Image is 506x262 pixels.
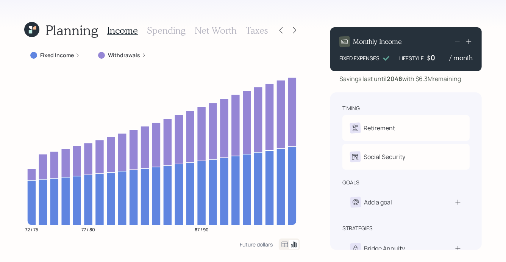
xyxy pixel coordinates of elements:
[364,244,405,253] div: Bridge Annuity
[364,152,405,161] div: Social Security
[399,54,424,62] div: LIFESTYLE
[25,226,38,233] tspan: 72 / 75
[45,22,98,38] h1: Planning
[342,104,360,112] div: timing
[246,25,268,36] h3: Taxes
[147,25,186,36] h3: Spending
[342,225,373,232] div: strategies
[387,75,402,83] b: 2048
[364,198,392,207] div: Add a goal
[353,37,402,46] h4: Monthly Income
[195,25,237,36] h3: Net Worth
[364,123,395,133] div: Retirement
[342,179,359,186] div: goals
[107,25,138,36] h3: Income
[40,51,74,59] label: Fixed Income
[427,54,431,62] h4: $
[431,53,450,62] div: 0
[240,241,273,248] div: Future dollars
[450,54,473,62] h4: / month
[195,226,209,233] tspan: 87 / 90
[339,54,379,62] div: FIXED EXPENSES
[339,74,461,83] div: Savings last until with $6.3M remaining
[108,51,140,59] label: Withdrawals
[82,226,95,233] tspan: 77 / 80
